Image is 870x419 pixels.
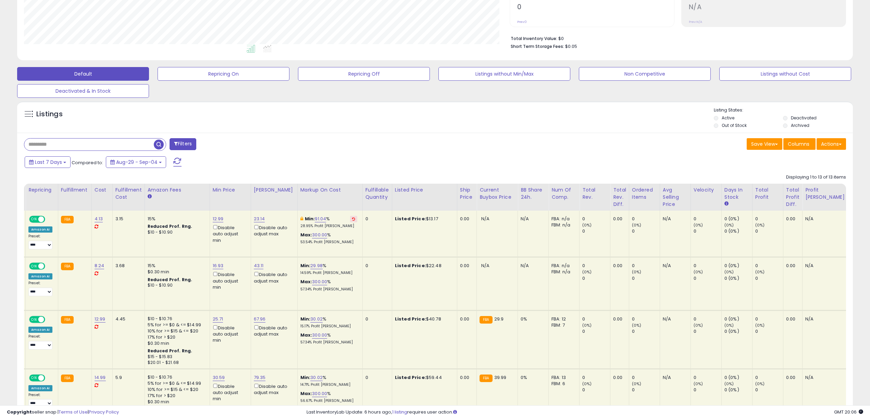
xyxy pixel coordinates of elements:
div: 0 [365,216,387,222]
a: 79.35 [254,374,266,381]
span: OFF [44,263,55,269]
small: FBA [61,216,74,223]
div: 0 [694,328,721,335]
div: FBA: n/a [551,263,574,269]
div: $15 - $15.83 [148,354,204,360]
div: 0 [582,275,610,281]
div: Displaying 1 to 13 of 13 items [786,174,846,181]
div: $59.44 [395,375,452,381]
div: 0 (0%) [724,328,752,335]
span: 39.99 [494,374,507,381]
span: Compared to: [72,159,103,166]
div: N/A [521,216,543,222]
small: (0%) [632,269,642,275]
div: 0% [521,316,543,322]
div: 0 [632,316,660,322]
button: Repricing On [158,67,289,81]
div: % [300,391,357,403]
div: % [300,279,357,291]
div: % [300,263,357,275]
div: 0 [365,375,387,381]
div: 0.00 [460,216,471,222]
small: (0%) [694,323,703,328]
b: Max: [300,232,312,238]
b: Reduced Prof. Rng. [148,277,192,283]
small: (0%) [724,269,734,275]
div: 0 [582,375,610,381]
div: 0 [694,216,721,222]
div: $10 - $10.90 [148,283,204,288]
p: 14.59% Profit [PERSON_NAME] [300,271,357,275]
a: 23.14 [254,215,265,222]
span: $0.05 [565,43,577,50]
div: 15% [148,263,204,269]
div: Amazon AI [28,385,52,391]
div: Velocity [694,186,719,194]
div: 0.00 [613,316,624,322]
span: Aug-29 - Sep-04 [116,159,158,166]
small: (0%) [755,381,765,387]
div: Amazon AI [28,327,52,333]
div: 0 [755,275,783,281]
p: 15.17% Profit [PERSON_NAME] [300,324,357,329]
div: 0.00 [613,375,624,381]
button: Aug-29 - Sep-04 [106,156,166,168]
small: (0%) [632,381,642,387]
a: 25.71 [213,316,223,323]
div: 0 [582,263,610,269]
span: ON [30,263,38,269]
div: FBM: 7 [551,322,574,328]
div: $13.17 [395,216,452,222]
b: Min: [300,374,311,381]
p: 28.95% Profit [PERSON_NAME] [300,224,357,228]
small: (0%) [582,381,592,387]
div: 10% for >= $15 & <= $20 [148,328,204,334]
div: 0 [694,263,721,269]
button: Repricing Off [298,67,430,81]
div: Disable auto adjust max [254,382,292,396]
div: Disable auto adjust max [254,224,292,237]
small: FBA [480,375,492,382]
div: Preset: [28,234,53,249]
span: N/A [481,215,489,222]
p: 53.54% Profit [PERSON_NAME] [300,240,357,245]
div: 0 [755,263,783,269]
li: $0 [511,34,841,42]
small: (0%) [582,222,592,228]
div: Cost [95,186,110,194]
div: 0 [755,316,783,322]
small: (0%) [755,269,765,275]
h2: 0 [517,3,674,12]
small: Amazon Fees. [148,194,152,200]
div: % [300,375,357,387]
div: Avg Selling Price [663,186,688,208]
button: Listings without Cost [719,67,851,81]
div: Disable auto adjust max [254,324,292,337]
div: Ordered Items [632,186,657,201]
b: Listed Price: [395,215,426,222]
b: Min: [305,215,315,222]
div: 0 [755,375,783,381]
span: ON [30,217,38,222]
b: Max: [300,278,312,285]
small: FBA [61,316,74,324]
a: 300.00 [312,278,327,285]
div: Fulfillment [61,186,89,194]
b: Max: [300,332,312,338]
a: 1 listing [392,409,407,415]
button: Save View [747,138,782,150]
span: OFF [44,375,55,381]
label: Active [722,115,734,121]
b: Min: [300,316,311,322]
small: (0%) [755,323,765,328]
small: Prev: 0 [517,20,527,24]
div: Fulfillable Quantity [365,186,389,201]
div: Markup on Cost [300,186,360,194]
span: N/A [481,262,489,269]
small: (0%) [724,381,734,387]
span: OFF [44,217,55,222]
div: 0 [582,387,610,393]
small: FBA [61,263,74,270]
a: 300.00 [312,332,327,339]
div: 3.15 [115,216,139,222]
